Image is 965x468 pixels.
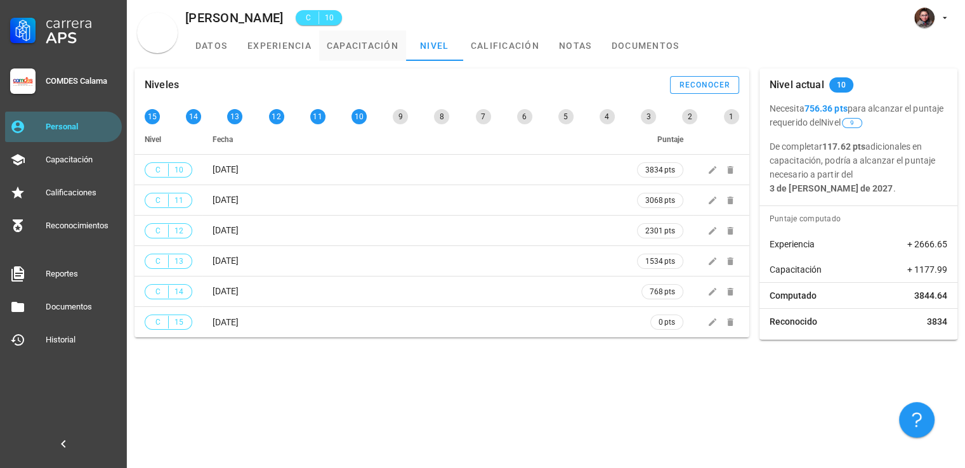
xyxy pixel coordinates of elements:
span: 1534 pts [645,255,675,268]
span: [DATE] [213,164,239,174]
div: Calificaciones [46,188,117,198]
span: [DATE] [213,225,239,235]
span: Computado [770,289,817,302]
a: Historial [5,325,122,355]
span: C [153,194,163,207]
a: experiencia [240,30,319,61]
span: 3834 [927,315,947,328]
div: Carrera [46,15,117,30]
span: Nivel [145,135,161,144]
div: reconocer [679,81,731,89]
span: [DATE] [213,286,239,296]
div: [PERSON_NAME] [185,11,283,25]
a: notas [547,30,604,61]
span: [DATE] [213,195,239,205]
span: C [153,255,163,268]
a: calificación [463,30,547,61]
p: Necesita para alcanzar el puntaje requerido del [770,101,947,129]
div: Nivel actual [770,68,824,101]
a: Reconocimientos [5,211,122,241]
div: 4 [600,109,615,124]
th: Puntaje [627,124,693,155]
a: Calificaciones [5,178,122,208]
th: Nivel [135,124,202,155]
div: 3 [641,109,656,124]
span: 768 pts [650,285,675,298]
p: De completar adicionales en capacitación, podría a alcanzar el puntaje necesario a partir del . [770,140,947,195]
span: 3068 pts [645,194,675,207]
span: 10 [324,11,334,24]
div: Historial [46,335,117,345]
div: APS [46,30,117,46]
span: + 1177.99 [907,263,947,276]
span: 10 [174,164,184,176]
span: 13 [174,255,184,268]
span: Reconocido [770,315,817,328]
b: 3 de [PERSON_NAME] de 2027 [770,183,893,193]
a: capacitación [319,30,406,61]
div: 9 [393,109,408,124]
a: Personal [5,112,122,142]
div: 8 [434,109,449,124]
div: 11 [310,109,325,124]
span: [DATE] [213,317,239,327]
div: 15 [145,109,160,124]
button: reconocer [670,76,739,94]
a: nivel [406,30,463,61]
span: 15 [174,316,184,328]
div: avatar [914,8,935,28]
div: Reconocimientos [46,221,117,231]
div: 5 [558,109,574,124]
div: 1 [724,109,739,124]
a: Capacitación [5,145,122,175]
span: 3834 pts [645,164,675,176]
a: Documentos [5,292,122,322]
span: C [303,11,313,24]
span: C [153,224,163,237]
div: avatar [137,13,178,53]
a: datos [183,30,240,61]
span: 14 [174,285,184,298]
span: C [153,285,163,298]
div: 13 [227,109,242,124]
span: C [153,164,163,176]
div: 6 [517,109,532,124]
div: Puntaje computado [765,206,957,231]
span: 12 [174,224,184,237]
b: 756.36 pts [804,103,848,114]
span: 3844.64 [914,289,947,302]
a: documentos [604,30,687,61]
span: 2301 pts [645,224,675,237]
span: 11 [174,194,184,207]
div: 2 [682,109,697,124]
div: Niveles [145,68,179,101]
span: Puntaje [657,135,683,144]
div: Reportes [46,269,117,279]
div: Capacitación [46,155,117,165]
th: Fecha [202,124,627,155]
span: C [153,316,163,328]
b: 117.62 pts [822,141,865,152]
span: + 2666.65 [907,238,947,250]
span: 10 [837,77,846,93]
div: Documentos [46,302,117,312]
span: Nivel [821,117,863,127]
span: 9 [850,119,854,127]
div: 12 [269,109,284,124]
span: 0 pts [659,316,675,328]
a: Reportes [5,259,122,289]
div: COMDES Calama [46,76,117,86]
div: 7 [476,109,491,124]
span: Fecha [213,135,233,144]
div: 10 [351,109,367,124]
span: Capacitación [770,263,822,276]
div: Personal [46,122,117,132]
span: [DATE] [213,256,239,266]
span: Experiencia [770,238,815,250]
div: 14 [186,109,201,124]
